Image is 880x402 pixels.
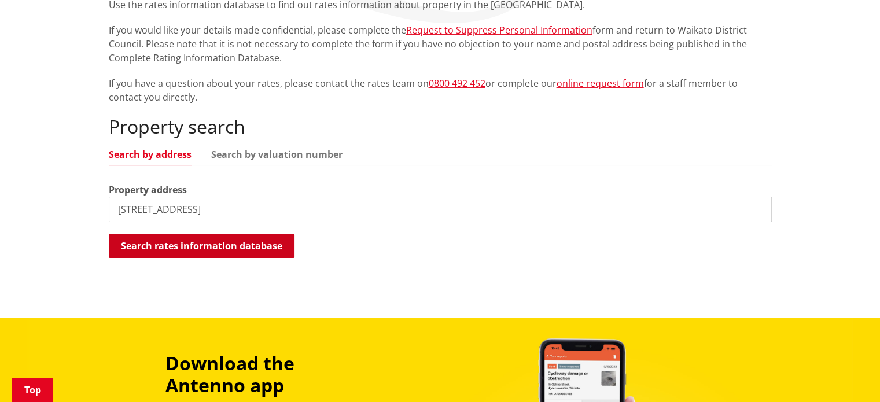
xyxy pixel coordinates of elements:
a: Request to Suppress Personal Information [406,24,592,36]
button: Search rates information database [109,234,294,258]
iframe: Messenger Launcher [827,353,868,395]
a: Search by address [109,150,192,159]
a: Top [12,378,53,402]
h3: Download the Antenno app [165,352,375,397]
label: Property address [109,183,187,197]
h2: Property search [109,116,772,138]
p: If you have a question about your rates, please contact the rates team on or complete our for a s... [109,76,772,104]
a: online request form [557,77,644,90]
input: e.g. Duke Street NGARUAWAHIA [109,197,772,222]
a: 0800 492 452 [429,77,485,90]
p: If you would like your details made confidential, please complete the form and return to Waikato ... [109,23,772,65]
a: Search by valuation number [211,150,343,159]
